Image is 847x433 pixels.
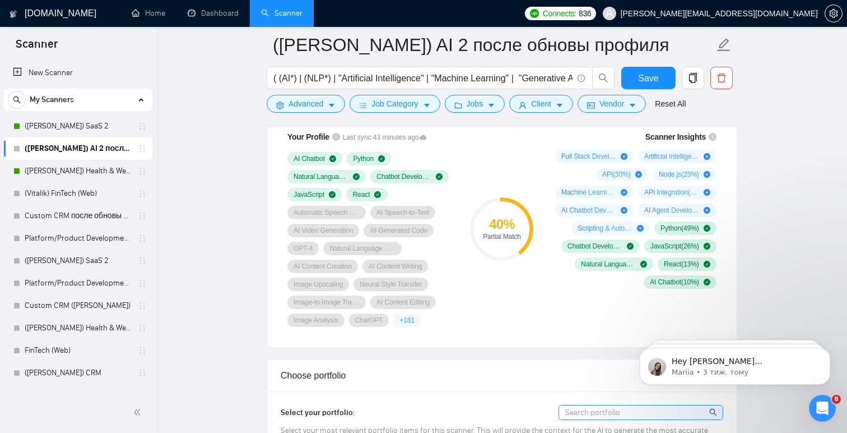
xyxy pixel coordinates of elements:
[343,132,427,143] span: Last sync 43 minutes ago
[436,173,443,180] span: check-circle
[637,225,644,232] span: plus-circle
[644,206,699,215] span: AI Agent Development ( 11 %)
[353,173,360,180] span: check-circle
[704,261,710,268] span: check-circle
[704,189,710,196] span: plus-circle
[25,294,131,317] a: Custom CRM ([PERSON_NAME])
[188,8,239,18] a: dashboardDashboard
[353,154,374,163] span: Python
[138,122,147,131] span: holder
[132,8,165,18] a: homeHome
[294,298,360,307] span: Image-to-Image Translation
[25,160,131,182] a: ([PERSON_NAME]) Health & Wellness (Web) после обновы профиля
[825,4,843,22] button: setting
[281,408,355,417] span: Select your portfolio:
[710,67,733,89] button: delete
[4,62,152,84] li: New Scanner
[556,101,564,109] span: caret-down
[25,227,131,250] a: Platform/Product Development (Чисто продкты) (после обновы профилей)
[399,316,415,325] span: + 181
[8,91,26,109] button: search
[454,101,462,109] span: folder
[445,95,505,113] button: folderJobscaret-down
[660,224,699,233] span: Python ( 49 %)
[470,218,533,231] div: 40 %
[579,7,591,20] span: 836
[138,279,147,288] span: holder
[294,280,343,289] span: Image Upscaling
[376,208,429,217] span: AI Speech-to-Text
[273,71,573,85] input: Search Freelance Jobs...
[328,101,336,109] span: caret-down
[376,172,431,181] span: Chatbot Development
[294,316,338,325] span: Image Analysis
[138,324,147,333] span: holder
[10,5,17,23] img: logo
[378,155,385,162] span: check-circle
[704,243,710,250] span: check-circle
[623,324,847,403] iframe: Intercom notifications повідомлення
[581,260,636,269] span: Natural Language Processing ( 14 %)
[644,152,699,161] span: Artificial Intelligence ( 31 %)
[470,233,533,240] div: Partial Match
[599,98,624,110] span: Vendor
[832,395,841,404] span: 8
[682,67,704,89] button: copy
[294,208,360,217] span: Automatic Speech Recognition
[809,395,836,422] iframe: Intercom live chat
[138,346,147,355] span: holder
[138,301,147,310] span: holder
[7,36,67,59] span: Scanner
[294,226,353,235] span: AI Video Generation
[659,170,699,179] span: Node.js ( 23 %)
[294,244,313,253] span: GPT-4
[621,153,627,160] span: plus-circle
[561,188,616,197] span: Machine Learning ( 20 %)
[627,243,634,250] span: check-circle
[664,260,699,269] span: React ( 13 %)
[25,115,131,137] a: ([PERSON_NAME]) SaaS 2
[138,189,147,198] span: holder
[621,189,627,196] span: plus-circle
[294,154,325,163] span: AI Chatbot
[133,407,145,418] span: double-left
[294,190,324,199] span: JavaScript
[138,167,147,176] span: holder
[711,73,732,83] span: delete
[593,73,614,83] span: search
[578,95,646,113] button: idcardVendorcaret-down
[350,95,440,113] button: barsJob Categorycaret-down
[606,10,613,17] span: user
[25,339,131,362] a: FinTech (Web)
[825,9,843,18] a: setting
[359,101,367,109] span: bars
[360,280,422,289] span: Neural Style Transfer
[704,225,710,232] span: check-circle
[138,391,147,400] span: holder
[644,188,699,197] span: API Integration ( 18 %)
[352,190,370,199] span: React
[25,182,131,205] a: (Vitalik) FinTech (Web)
[650,242,699,251] span: JavaScript ( 26 %)
[709,133,716,141] span: info-circle
[602,170,631,179] span: API ( 30 %)
[273,31,714,59] input: Scanner name...
[8,96,25,104] span: search
[355,316,383,325] span: ChatGPT
[25,137,131,160] a: ([PERSON_NAME]) AI 2 после обновы профиля
[621,207,627,214] span: plus-circle
[629,101,636,109] span: caret-down
[294,262,352,271] span: AI Content Creation
[138,211,147,220] span: holder
[578,224,632,233] span: Scripting & Automation ( 10 %)
[423,101,431,109] span: caret-down
[655,98,686,110] a: Reset All
[288,98,323,110] span: Advanced
[704,207,710,214] span: plus-circle
[638,71,658,85] span: Save
[467,98,483,110] span: Jobs
[645,133,706,141] span: Scanner Insights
